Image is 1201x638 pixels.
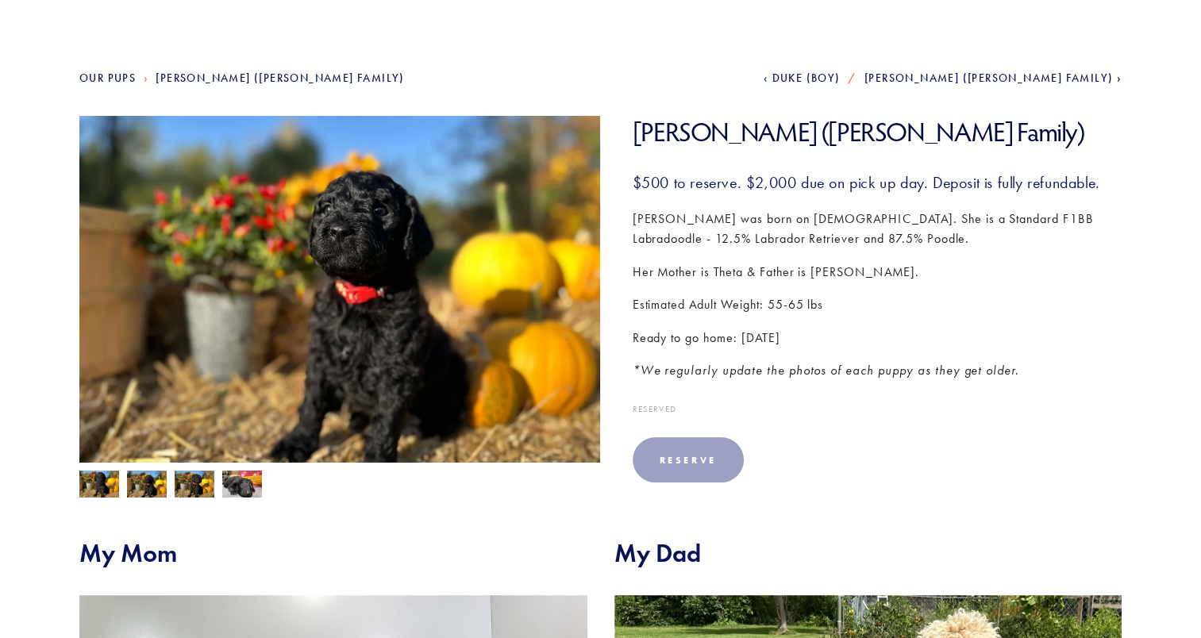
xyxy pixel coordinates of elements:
h2: My Dad [614,538,1122,568]
a: Duke (Boy) [764,71,841,85]
h1: [PERSON_NAME] ([PERSON_NAME] Family) [633,116,1122,148]
div: Reserve [660,454,717,466]
em: *We regularly update the photos of each puppy as they get older. [633,363,1019,378]
a: [PERSON_NAME] ([PERSON_NAME] Family) [156,71,404,85]
p: Ready to go home: [DATE] [633,328,1122,348]
div: Reserve [633,437,744,482]
span: Duke (Boy) [772,71,841,85]
h3: $500 to reserve. $2,000 due on pick up day. Deposit is fully refundable. [633,172,1122,193]
img: Lulu 1.jpg [222,470,262,500]
a: Our Pups [79,71,136,85]
img: Lulu 4.jpg [79,471,119,501]
span: [PERSON_NAME] ([PERSON_NAME] Family) [864,71,1113,85]
p: Her Mother is Theta & Father is [PERSON_NAME]. [633,262,1122,282]
img: Lulu 3.jpg [175,471,214,501]
p: [PERSON_NAME] was born on [DEMOGRAPHIC_DATA]. She is a Standard F1BB Labradoodle - 12.5% Labrador... [633,209,1122,249]
a: [PERSON_NAME] ([PERSON_NAME] Family) [864,71,1122,85]
div: Reserved [633,405,1122,413]
p: Estimated Adult Weight: 55-65 lbs [633,294,1122,315]
img: Lulu 2.jpg [127,471,167,501]
img: Lulu 2.jpg [79,116,600,506]
h2: My Mom [79,538,587,568]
